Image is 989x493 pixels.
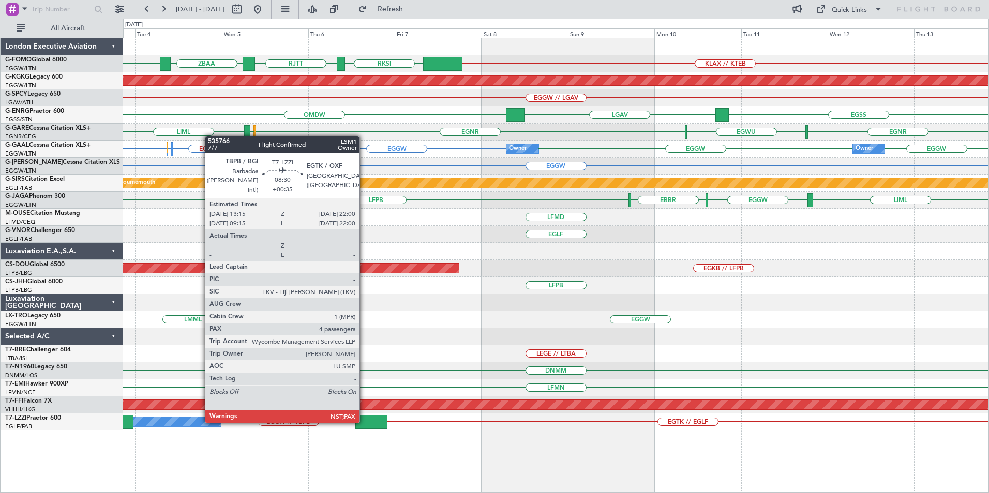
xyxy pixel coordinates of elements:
[5,320,36,328] a: EGGW/LTN
[5,167,36,175] a: EGGW/LTN
[5,261,65,268] a: CS-DOUGlobal 6500
[5,364,34,370] span: T7-N1960
[176,5,224,14] span: [DATE] - [DATE]
[5,65,36,72] a: EGGW/LTN
[5,159,63,165] span: G-[PERSON_NAME]
[5,381,25,387] span: T7-EMI
[5,57,32,63] span: G-FOMO
[5,279,27,285] span: CS-JHH
[5,227,75,234] a: G-VNORChallenger 650
[308,28,395,38] div: Thu 6
[5,398,52,404] a: T7-FFIFalcon 7X
[5,82,36,89] a: EGGW/LTN
[395,28,481,38] div: Fri 7
[5,235,32,243] a: EGLF/FAB
[5,313,27,319] span: LX-TRO
[741,28,828,38] div: Tue 11
[5,74,63,80] a: G-KGKGLegacy 600
[832,5,867,16] div: Quick Links
[5,286,32,294] a: LFPB/LBG
[482,28,568,38] div: Sat 8
[509,141,527,157] div: Owner
[5,116,33,124] a: EGSS/STN
[5,142,29,148] span: G-GAAL
[5,91,61,97] a: G-SPCYLegacy 650
[27,25,109,32] span: All Aircraft
[5,218,35,226] a: LFMD/CEQ
[5,142,91,148] a: G-GAALCessna Citation XLS+
[353,1,415,18] button: Refresh
[5,389,36,396] a: LFMN/NCE
[5,57,67,63] a: G-FOMOGlobal 6000
[5,398,23,404] span: T7-FFI
[5,210,30,217] span: M-OUSE
[5,193,65,199] a: G-JAGAPhenom 300
[11,20,112,37] button: All Aircraft
[5,415,61,421] a: T7-LZZIPraetor 600
[5,347,71,353] a: T7-BREChallenger 604
[135,28,221,38] div: Tue 4
[811,1,888,18] button: Quick Links
[5,133,36,141] a: EGNR/CEG
[5,99,33,106] a: LGAV/ATH
[5,381,68,387] a: T7-EMIHawker 900XP
[32,2,91,17] input: Trip Number
[5,159,120,165] a: G-[PERSON_NAME]Cessna Citation XLS
[5,176,65,182] a: G-SIRSCitation Excel
[856,141,873,157] div: Owner
[5,355,28,362] a: LTBA/ISL
[654,28,741,38] div: Mon 10
[5,108,64,114] a: G-ENRGPraetor 600
[5,150,36,158] a: EGGW/LTN
[222,28,308,38] div: Wed 5
[5,423,32,430] a: EGLF/FAB
[369,6,412,13] span: Refresh
[5,201,36,209] a: EGGW/LTN
[5,364,67,370] a: T7-N1960Legacy 650
[828,28,914,38] div: Wed 12
[5,279,63,285] a: CS-JHHGlobal 6000
[5,269,32,277] a: LFPB/LBG
[5,347,26,353] span: T7-BRE
[5,261,29,268] span: CS-DOU
[5,193,29,199] span: G-JAGA
[125,21,143,29] div: [DATE]
[5,406,36,413] a: VHHH/HKG
[5,313,61,319] a: LX-TROLegacy 650
[5,125,91,131] a: G-GARECessna Citation XLS+
[5,415,26,421] span: T7-LZZI
[5,74,29,80] span: G-KGKG
[5,125,29,131] span: G-GARE
[5,372,37,379] a: DNMM/LOS
[5,210,80,217] a: M-OUSECitation Mustang
[568,28,654,38] div: Sun 9
[5,108,29,114] span: G-ENRG
[5,184,32,192] a: EGLF/FAB
[5,91,27,97] span: G-SPCY
[5,176,25,182] span: G-SIRS
[5,227,31,234] span: G-VNOR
